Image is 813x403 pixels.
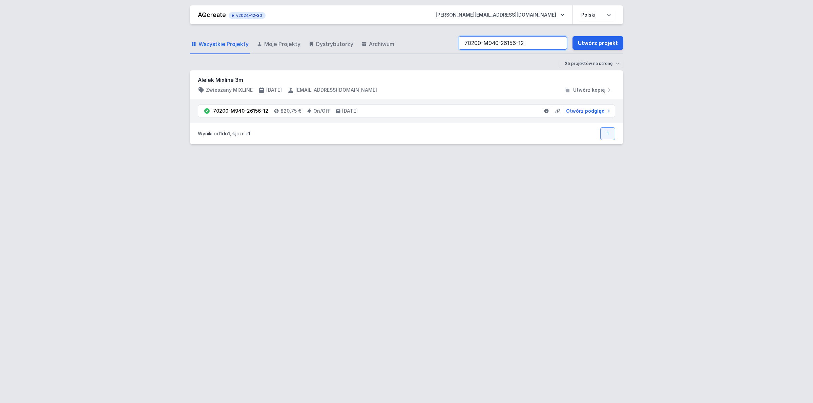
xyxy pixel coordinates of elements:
[264,40,300,48] span: Moje Projekty
[360,35,396,54] a: Archiwum
[255,35,302,54] a: Moje Projekty
[561,87,615,93] button: Utwórz kopię
[563,108,612,114] a: Otwórz podgląd
[213,108,268,114] div: 70200-M940-26156-12
[248,131,250,136] span: 1
[220,131,222,136] span: 1
[228,131,230,136] span: 1
[430,9,570,21] button: [PERSON_NAME][EMAIL_ADDRESS][DOMAIN_NAME]
[295,87,377,93] h4: [EMAIL_ADDRESS][DOMAIN_NAME]
[307,35,355,54] a: Dystrybutorzy
[573,87,605,93] span: Utwórz kopię
[600,127,615,140] a: 1
[198,11,226,18] a: AQcreate
[459,36,567,50] input: Szukaj wśród projektów i wersji...
[369,40,394,48] span: Archiwum
[572,36,623,50] a: Utwórz projekt
[313,108,330,114] h4: On/Off
[280,108,301,114] h4: 820,75 €
[266,87,282,93] h4: [DATE]
[198,76,615,84] h3: Alelek Mixline 3m
[206,87,253,93] h4: Zwieszany MIXLINE
[199,40,249,48] span: Wszystkie Projekty
[232,13,262,18] span: v2024-12-30
[190,35,250,54] a: Wszystkie Projekty
[229,11,266,19] button: v2024-12-30
[316,40,353,48] span: Dystrybutorzy
[342,108,358,114] h4: [DATE]
[198,130,250,137] p: Wyniki od do , łącznie
[566,108,605,114] span: Otwórz podgląd
[577,9,615,21] select: Wybierz język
